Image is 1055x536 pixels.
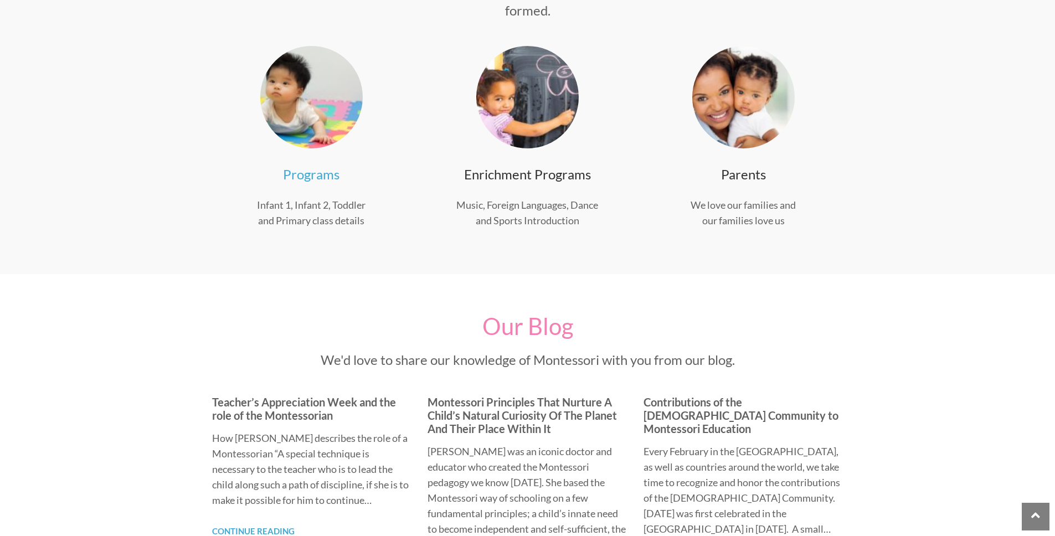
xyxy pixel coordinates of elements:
p: How [PERSON_NAME] describes the role of a Montessorian “A special technique is necessary to the t... [212,430,411,508]
h2: Our Blog [312,313,744,339]
a: Teacher’s Appreciation Week and the role of the Montessorian [212,395,396,422]
p: Infant 1, Infant 2, Toddler and Primary class details [234,197,389,228]
a: Contributions of the [DEMOGRAPHIC_DATA] Community to Montessori Education [644,395,838,435]
p: We'd love to share our knowledge of Montessori with you from our blog. [312,351,744,369]
a: Programs [283,166,339,182]
a: Enrichment Programs [464,166,591,182]
p: Music, Foreign Languages, Dance and Sports Introduction [450,197,605,228]
a: Parents [721,166,766,182]
a: Montessori Principles That Nurture A Child’s Natural Curiosity Of The Planet And Their Place With... [428,395,617,435]
p: We love our families and our families love us [666,197,821,228]
a: Continue Reading [212,526,295,536]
